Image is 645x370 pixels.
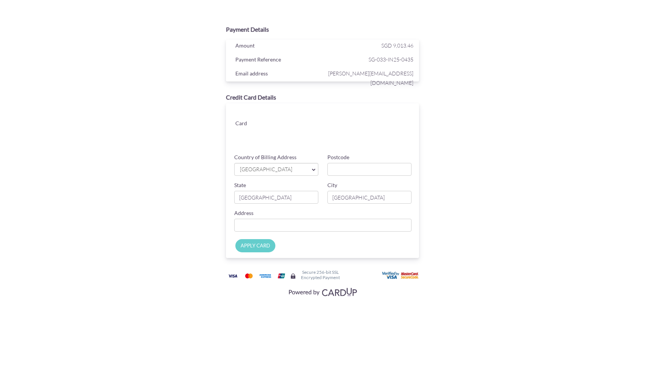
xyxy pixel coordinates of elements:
[283,111,412,124] iframe: Secure card number input frame
[230,69,324,80] div: Email address
[382,272,420,280] img: User card
[258,271,273,281] img: American Express
[283,127,347,141] iframe: Secure card expiration date input frame
[230,41,324,52] div: Amount
[274,271,289,281] img: Union Pay
[285,285,360,299] img: Visa, Mastercard
[225,271,240,281] img: Visa
[290,273,296,279] img: Secure lock
[226,93,419,102] div: Credit Card Details
[348,127,412,141] iframe: Secure card security code input frame
[234,209,253,217] label: Address
[324,69,413,88] span: [PERSON_NAME][EMAIL_ADDRESS][DOMAIN_NAME]
[230,55,324,66] div: Payment Reference
[226,25,419,34] div: Payment Details
[301,270,340,279] h6: Secure 256-bit SSL Encrypted Payment
[230,118,277,130] div: Card
[234,181,246,189] label: State
[327,181,337,189] label: City
[324,55,413,64] span: SG-033-IN25-0435
[234,163,318,176] a: [GEOGRAPHIC_DATA]
[239,166,306,173] span: [GEOGRAPHIC_DATA]
[381,42,413,49] span: SGD 9,013.46
[235,239,275,252] input: APPLY CARD
[241,271,256,281] img: Mastercard
[234,154,296,161] label: Country of Billing Address
[327,154,349,161] label: Postcode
